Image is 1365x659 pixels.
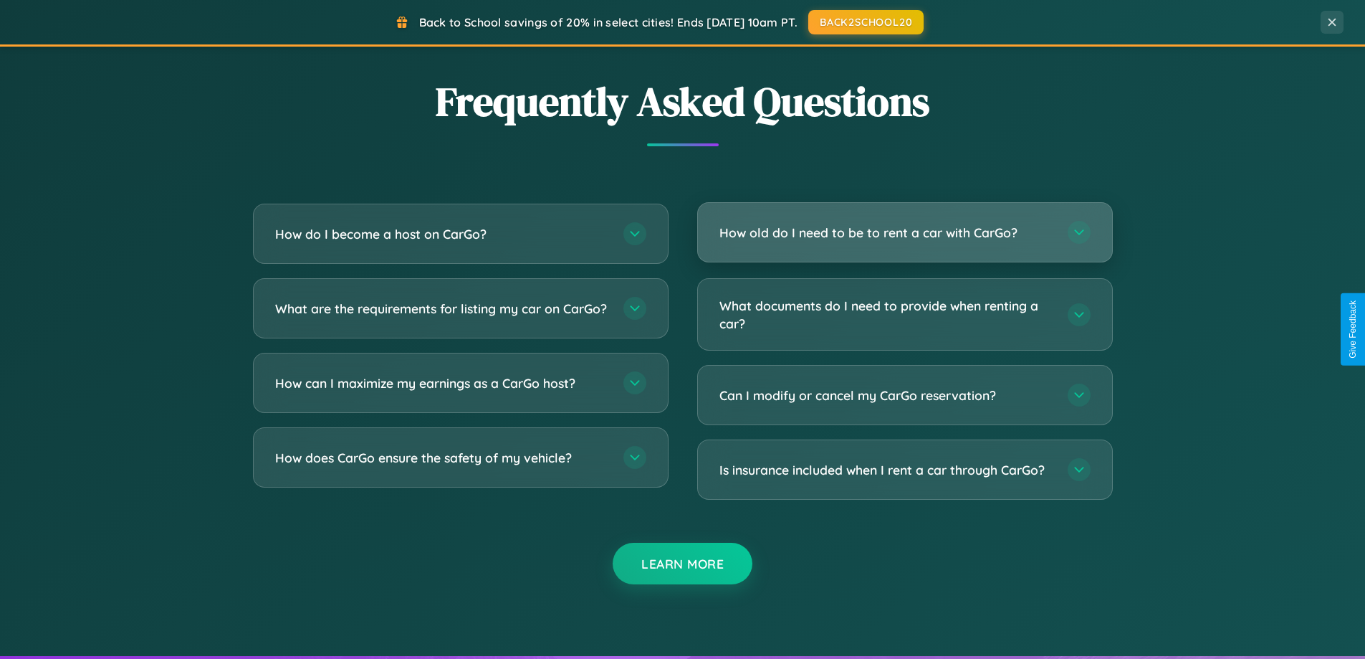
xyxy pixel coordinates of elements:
h3: What are the requirements for listing my car on CarGo? [275,300,609,318]
button: Learn More [613,543,752,584]
h3: How old do I need to be to rent a car with CarGo? [719,224,1053,242]
h2: Frequently Asked Questions [253,74,1113,129]
button: BACK2SCHOOL20 [808,10,924,34]
h3: What documents do I need to provide when renting a car? [719,297,1053,332]
h3: How do I become a host on CarGo? [275,225,609,243]
span: Back to School savings of 20% in select cities! Ends [DATE] 10am PT. [419,15,798,29]
h3: Can I modify or cancel my CarGo reservation? [719,387,1053,404]
h3: Is insurance included when I rent a car through CarGo? [719,461,1053,479]
h3: How does CarGo ensure the safety of my vehicle? [275,449,609,467]
div: Give Feedback [1348,300,1358,359]
h3: How can I maximize my earnings as a CarGo host? [275,374,609,392]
